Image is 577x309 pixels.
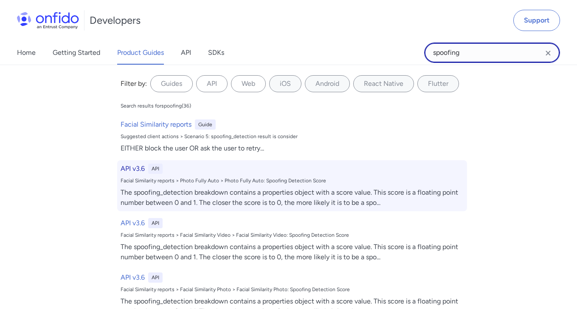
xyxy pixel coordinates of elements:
h6: Facial Similarity reports [121,119,191,130]
a: API [181,41,191,65]
label: iOS [269,75,301,92]
label: Android [305,75,350,92]
label: API [196,75,228,92]
div: Facial Similarity reports > Facial Similarity Photo > Facial Similarity Photo: Spoofing Detection... [121,286,464,293]
a: SDKs [208,41,224,65]
label: Web [231,75,266,92]
label: React Native [353,75,414,92]
div: Suggested client actions > Scenario 5: spoofing_detection result is consider [121,133,464,140]
div: Guide [195,119,216,130]
h6: API v3.6 [121,164,145,174]
div: The spoofing_detection breakdown contains a properties object with a score value. This score is a... [121,187,464,208]
label: Flutter [417,75,459,92]
div: API [148,272,163,283]
h1: Developers [90,14,141,27]
a: API v3.6APIFacial Similarity reports > Photo Fully Auto > Photo Fully Auto: Spoofing Detection Sc... [117,160,467,211]
a: Getting Started [53,41,100,65]
div: The spoofing_detection breakdown contains a properties object with a score value. This score is a... [121,242,464,262]
div: Filter by: [121,79,147,89]
div: EITHER block the user OR ask the user to retry ... [121,143,464,153]
div: API [148,164,163,174]
a: Support [513,10,560,31]
div: Search results for spoofing ( 36 ) [121,102,191,109]
a: Facial Similarity reportsGuideSuggested client actions > Scenario 5: spoofing_detection result is... [117,116,467,157]
img: Onfido Logo [17,12,79,29]
a: Home [17,41,36,65]
div: API [148,218,163,228]
h6: API v3.6 [121,218,145,228]
div: Facial Similarity reports > Facial Similarity Video > Facial Similarity Video: Spoofing Detection... [121,232,464,238]
div: Facial Similarity reports > Photo Fully Auto > Photo Fully Auto: Spoofing Detection Score [121,177,464,184]
h6: API v3.6 [121,272,145,283]
svg: Clear search field button [543,48,553,58]
a: Product Guides [117,41,164,65]
a: API v3.6APIFacial Similarity reports > Facial Similarity Video > Facial Similarity Video: Spoofin... [117,215,467,266]
label: Guides [150,75,193,92]
input: Onfido search input field [424,43,560,63]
